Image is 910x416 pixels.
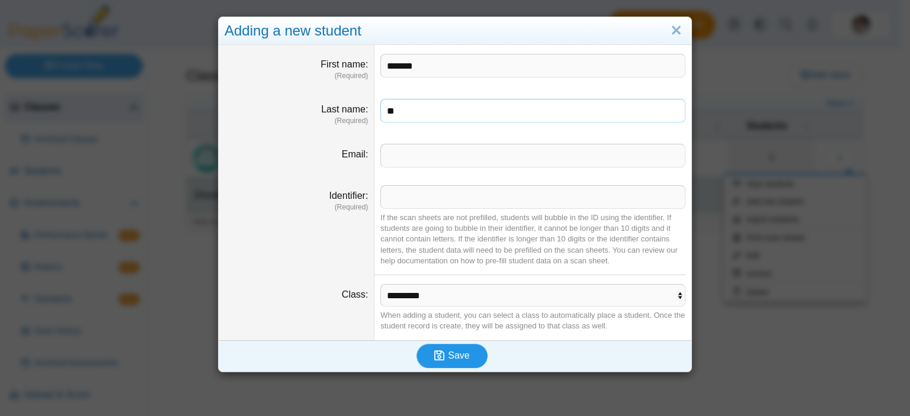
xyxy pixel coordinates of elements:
[380,310,685,331] div: When adding a student, you can select a class to automatically place a student. Once the student ...
[416,344,488,367] button: Save
[448,350,469,360] span: Save
[342,289,368,299] label: Class
[225,202,368,212] dfn: (Required)
[380,212,685,266] div: If the scan sheets are not prefilled, students will bubble in the ID using the identifier. If stu...
[667,21,685,41] a: Close
[219,17,691,45] div: Adding a new student
[225,116,368,126] dfn: (Required)
[321,59,368,69] label: First name
[321,104,368,114] label: Last name
[342,149,368,159] label: Email
[225,71,368,81] dfn: (Required)
[329,191,369,201] label: Identifier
